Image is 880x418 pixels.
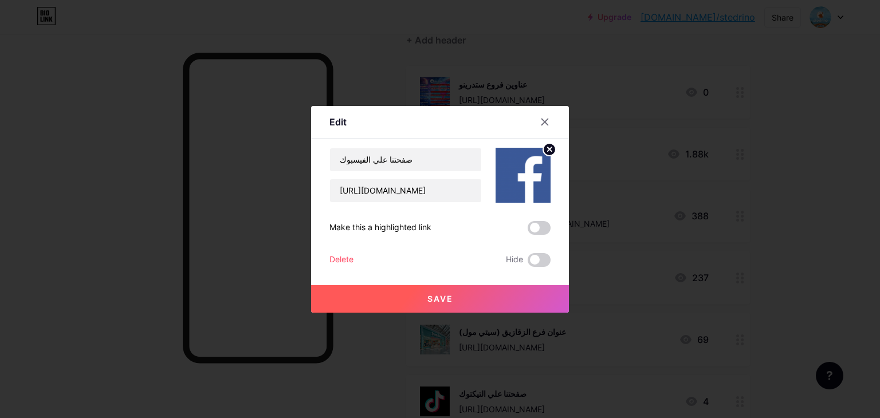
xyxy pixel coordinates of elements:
div: Delete [329,253,353,267]
span: Save [427,294,453,303]
div: Make this a highlighted link [329,221,431,235]
input: Title [330,148,481,171]
span: Hide [506,253,523,267]
button: Save [311,285,569,313]
img: link_thumbnail [496,148,551,203]
div: Edit [329,115,347,129]
input: URL [330,179,481,202]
